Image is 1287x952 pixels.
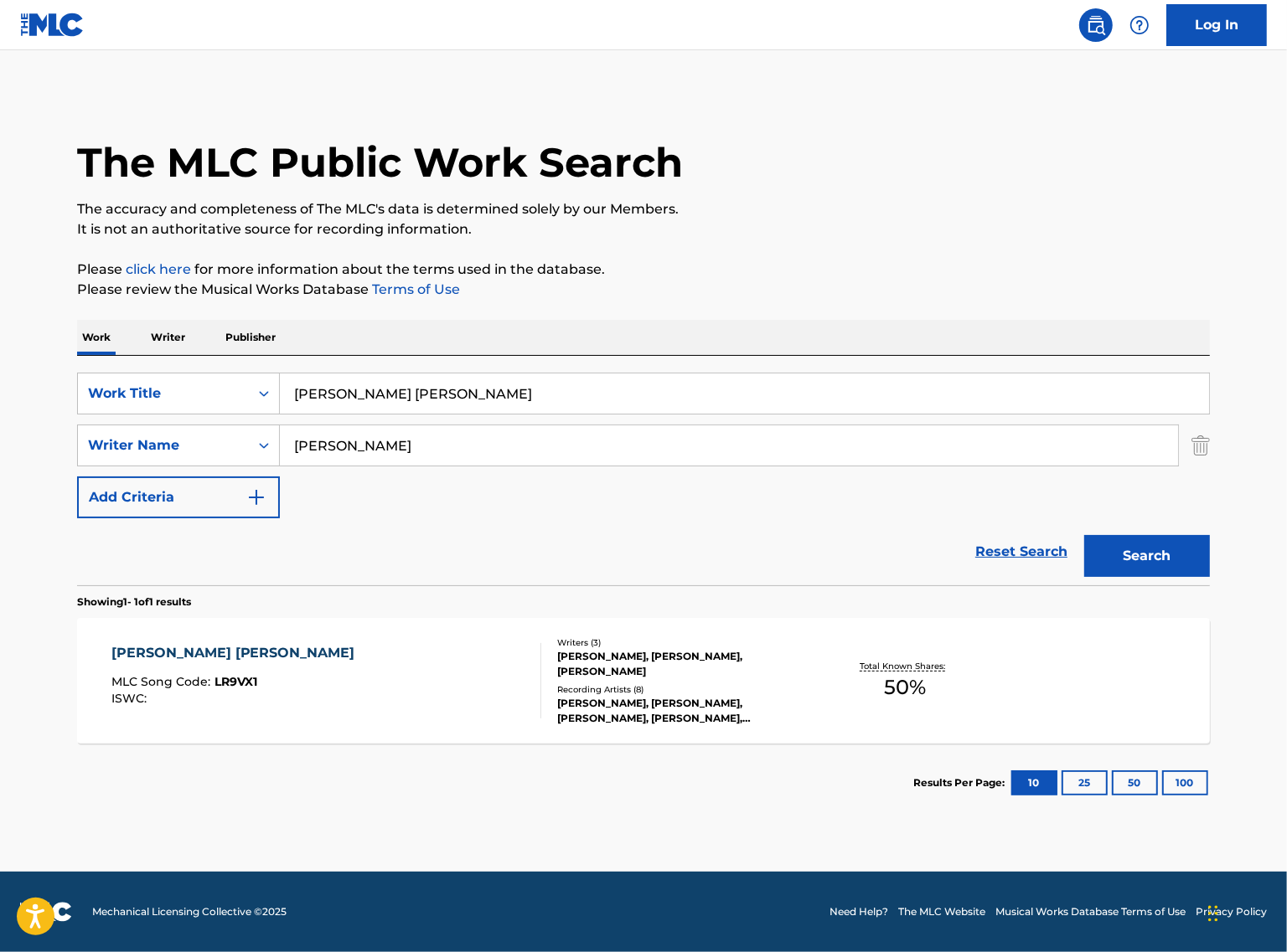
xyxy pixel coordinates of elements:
[92,904,287,919] span: Mechanical Licensing Collective © 2025
[111,691,151,706] span: ISWC :
[898,904,985,919] a: The MLC Website
[20,902,72,922] img: logo
[995,904,1186,919] a: Musical Works Database Terms of Use
[913,775,1009,790] p: Results Per Page:
[77,199,1210,219] p: The accuracy and completeness of The MLC's data is determined solely by our Members.
[884,672,926,702] span: 50 %
[77,219,1210,239] p: It is not an authoritative source for recording information.
[557,649,810,679] div: [PERSON_NAME], [PERSON_NAME], [PERSON_NAME]
[1166,4,1267,46] a: Log In
[111,674,214,689] span: MLC Song Code :
[1203,872,1287,952] iframe: Chat Widget
[967,533,1076,570] a: Reset Search
[557,696,810,726] div: [PERSON_NAME], [PERSON_NAME], [PERSON_NAME], [PERSON_NAME], [PERSON_NAME]
[1086,15,1106,35] img: search
[557,636,810,649] div: Writers ( 3 )
[77,618,1210,744] a: [PERSON_NAME] [PERSON_NAME]MLC Song Code:LR9VX1ISWC:Writers (3)[PERSON_NAME], [PERSON_NAME], [PER...
[1129,15,1150,35] img: help
[77,137,683,188] h1: The MLC Public Work Search
[830,904,888,919] a: Need Help?
[77,280,1210,300] p: Please review the Musical Works Database
[1162,770,1208,795] button: 100
[77,260,1210,280] p: Please for more information about the terms used in the database.
[1123,8,1156,42] div: Help
[111,643,364,663] div: [PERSON_NAME] [PERSON_NAME]
[77,476,280,518] button: Add Criteria
[77,373,1210,585] form: Search Form
[126,261,191,277] a: click here
[1196,904,1267,919] a: Privacy Policy
[214,674,258,689] span: LR9VX1
[88,383,239,404] div: Work Title
[220,320,281,355] p: Publisher
[1208,888,1218,939] div: Drag
[557,683,810,696] div: Recording Artists ( 8 )
[1079,8,1113,42] a: Public Search
[88,435,239,455] div: Writer Name
[369,281,460,297] a: Terms of Use
[1011,770,1057,795] button: 10
[20,13,85,37] img: MLC Logo
[246,487,266,507] img: 9d2ae6d4665cec9f34b9.svg
[1112,770,1158,795] button: 50
[77,594,191,610] p: Showing 1 - 1 of 1 results
[1062,770,1108,795] button: 25
[146,320,190,355] p: Writer
[1191,425,1210,466] img: Delete Criterion
[1084,535,1210,577] button: Search
[860,660,949,672] p: Total Known Shares:
[77,320,116,355] p: Work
